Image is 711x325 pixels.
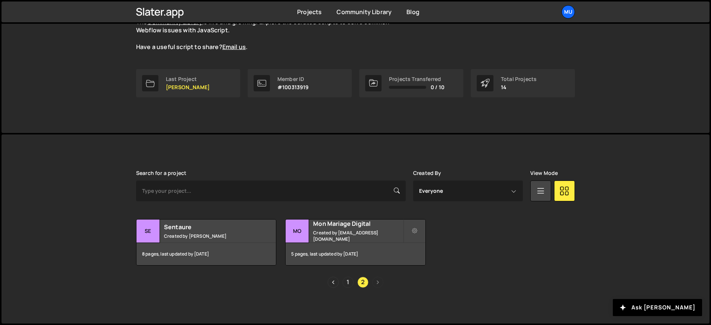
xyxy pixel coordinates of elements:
p: [PERSON_NAME] [166,84,210,90]
label: View Mode [530,170,558,176]
div: Pagination [136,277,575,288]
a: Se Sentaure Created by [PERSON_NAME] 8 pages, last updated by [DATE] [136,219,276,266]
a: Page 1 [342,277,354,288]
div: Se [136,220,160,243]
a: Last Project [PERSON_NAME] [136,69,240,97]
div: 8 pages, last updated by [DATE] [136,243,276,265]
div: Projects Transferred [389,76,444,82]
label: Created By [413,170,441,176]
small: Created by [EMAIL_ADDRESS][DOMAIN_NAME] [313,230,403,242]
div: 5 pages, last updated by [DATE] [286,243,425,265]
div: Member ID [277,76,309,82]
input: Type your project... [136,181,406,201]
p: 14 [501,84,537,90]
a: Community Library [337,8,392,16]
span: 0 / 10 [431,84,444,90]
a: Mo Mon Mariage Digital Created by [EMAIL_ADDRESS][DOMAIN_NAME] 5 pages, last updated by [DATE] [285,219,425,266]
p: #100313919 [277,84,309,90]
a: Previous page [328,277,339,288]
p: The is live and growing. Explore the curated scripts to solve common Webflow issues with JavaScri... [136,18,404,51]
a: Blog [406,8,419,16]
small: Created by [PERSON_NAME] [164,233,254,239]
div: Last Project [166,76,210,82]
a: Mu [562,5,575,19]
label: Search for a project [136,170,186,176]
div: Mo [286,220,309,243]
button: Ask [PERSON_NAME] [613,299,702,316]
a: Projects [297,8,322,16]
div: Total Projects [501,76,537,82]
h2: Sentaure [164,223,254,231]
a: Email us [222,43,246,51]
h2: Mon Mariage Digital [313,220,403,228]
